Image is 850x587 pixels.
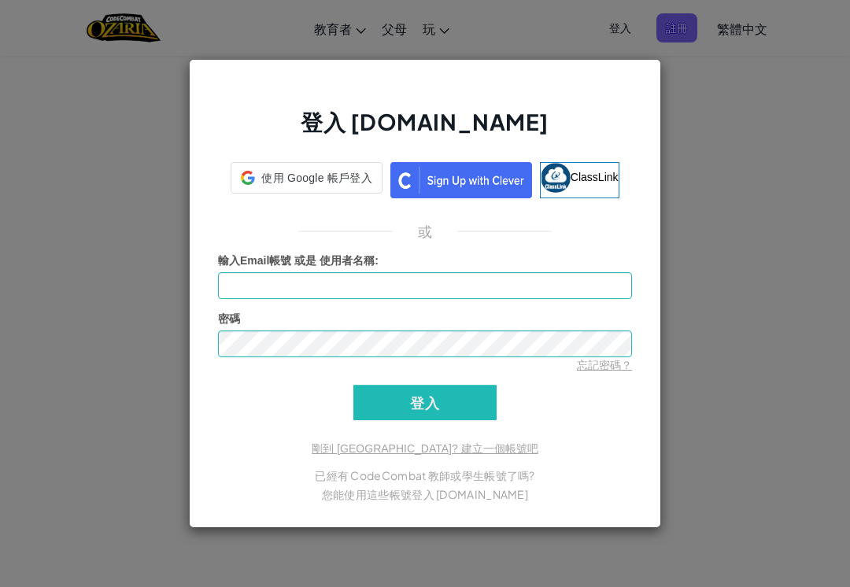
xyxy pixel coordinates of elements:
[218,107,632,153] h2: 登入 [DOMAIN_NAME]
[353,385,497,420] input: 登入
[218,485,632,504] p: 您能使用這些帳號登入 [DOMAIN_NAME]
[312,442,538,455] a: 剛到 [GEOGRAPHIC_DATA]? 建立一個帳號吧
[390,162,532,198] img: clever_sso_button@2x.png
[218,466,632,485] p: 已經有 CodeCombat 教師或學生帳號了嗎?
[261,170,371,186] span: 使用 Google 帳戶登入
[231,162,382,198] a: 使用 Google 帳戶登入
[231,162,382,194] div: 使用 Google 帳戶登入
[218,312,240,325] span: 密碼
[218,253,379,268] label: :
[218,254,375,267] span: 輸入Email帳號 或是 使用者名稱
[418,222,432,241] p: 或
[577,359,632,371] a: 忘記密碼？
